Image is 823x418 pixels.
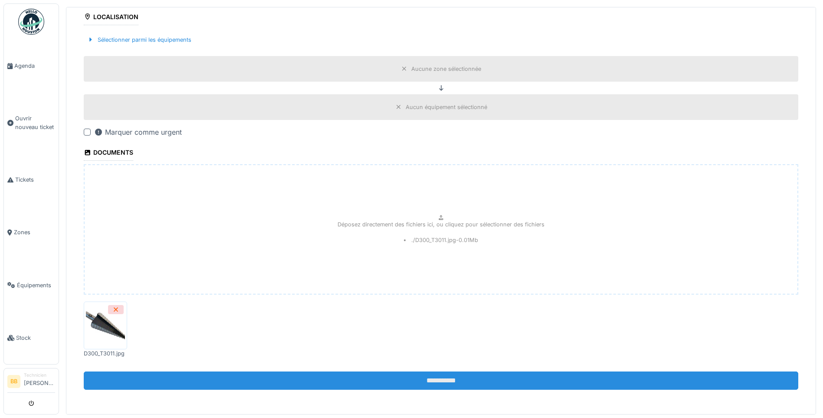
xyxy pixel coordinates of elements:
li: ./D300_T3011.jpg - 0.01 Mb [404,236,479,244]
a: Stock [4,312,59,364]
a: Équipements [4,259,59,312]
a: BB Technicien[PERSON_NAME] [7,372,55,393]
a: Tickets [4,153,59,206]
img: xgz9hadvpvmn33alacze87pkbp1u [86,304,125,347]
div: Aucun équipement sélectionné [406,103,487,111]
span: Tickets [15,176,55,184]
li: BB [7,375,20,388]
div: Aucune zone sélectionnée [411,65,481,73]
span: Équipements [17,281,55,289]
p: Déposez directement des fichiers ici, ou cliquez pour sélectionner des fichiers [338,220,544,229]
span: Stock [16,334,55,342]
a: Agenda [4,40,59,92]
div: Localisation [84,10,138,25]
div: Sélectionner parmi les équipements [84,34,195,46]
a: Zones [4,206,59,259]
a: Ouvrir nouveau ticket [4,92,59,153]
li: [PERSON_NAME] [24,372,55,391]
span: Agenda [14,62,55,70]
div: D300_T3011.jpg [84,349,127,358]
div: Documents [84,146,133,161]
img: Badge_color-CXgf-gQk.svg [18,9,44,35]
div: Marquer comme urgent [94,127,182,137]
span: Zones [14,228,55,236]
div: Technicien [24,372,55,378]
span: Ouvrir nouveau ticket [15,114,55,131]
